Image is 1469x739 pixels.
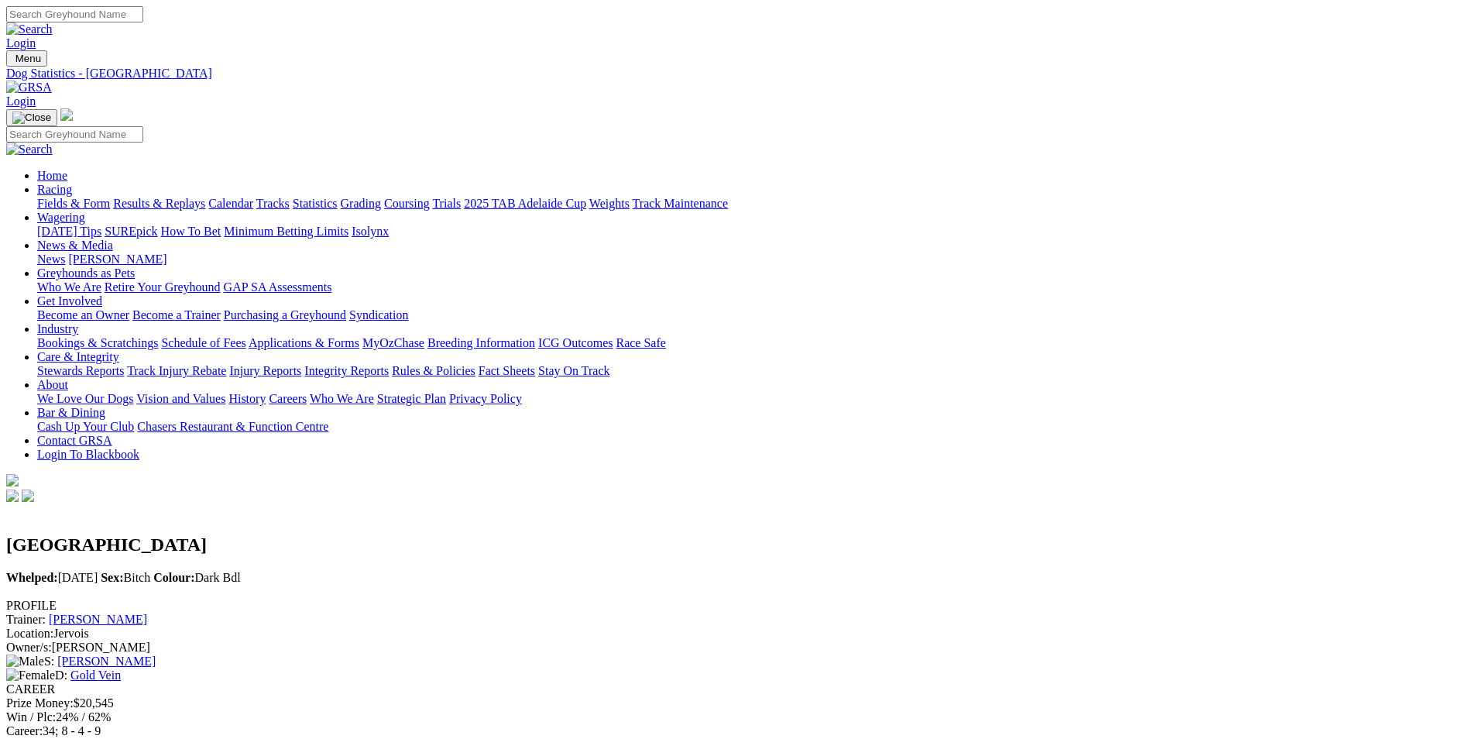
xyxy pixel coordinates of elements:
a: Become a Trainer [132,308,221,321]
div: News & Media [37,253,1463,266]
a: Cash Up Your Club [37,420,134,433]
img: logo-grsa-white.png [6,474,19,486]
a: About [37,378,68,391]
a: Greyhounds as Pets [37,266,135,280]
span: S: [6,655,54,668]
a: Applications & Forms [249,336,359,349]
a: Home [37,169,67,182]
a: Breeding Information [427,336,535,349]
a: Get Involved [37,294,102,308]
h2: [GEOGRAPHIC_DATA] [6,534,1463,555]
button: Toggle navigation [6,50,47,67]
a: Coursing [384,197,430,210]
a: Wagering [37,211,85,224]
img: Male [6,655,44,669]
a: Purchasing a Greyhound [224,308,346,321]
span: D: [6,669,67,682]
a: Syndication [349,308,408,321]
a: History [228,392,266,405]
img: Close [12,112,51,124]
a: Privacy Policy [449,392,522,405]
div: [PERSON_NAME] [6,641,1463,655]
a: Weights [589,197,630,210]
a: Calendar [208,197,253,210]
a: Stewards Reports [37,364,124,377]
a: How To Bet [161,225,221,238]
a: Login [6,36,36,50]
div: Industry [37,336,1463,350]
div: $20,545 [6,696,1463,710]
span: Win / Plc: [6,710,56,724]
div: Greyhounds as Pets [37,280,1463,294]
span: Dark Bdl [153,571,240,584]
a: Track Injury Rebate [127,364,226,377]
a: Trials [432,197,461,210]
a: Injury Reports [229,364,301,377]
img: logo-grsa-white.png [60,108,73,121]
a: Strategic Plan [377,392,446,405]
a: SUREpick [105,225,157,238]
a: Vision and Values [136,392,225,405]
img: Female [6,669,55,682]
div: Get Involved [37,308,1463,322]
a: Schedule of Fees [161,336,245,349]
b: Sex: [101,571,123,584]
div: Bar & Dining [37,420,1463,434]
div: Jervois [6,627,1463,641]
a: Track Maintenance [633,197,728,210]
a: [PERSON_NAME] [57,655,156,668]
input: Search [6,6,143,22]
div: 34; 8 - 4 - 9 [6,724,1463,738]
a: Stay On Track [538,364,609,377]
div: Wagering [37,225,1463,239]
a: Who We Are [37,280,101,294]
span: Bitch [101,571,150,584]
a: News & Media [37,239,113,252]
a: Bar & Dining [37,406,105,419]
span: [DATE] [6,571,98,584]
span: Trainer: [6,613,46,626]
img: GRSA [6,81,52,95]
a: GAP SA Assessments [224,280,332,294]
b: Whelped: [6,571,58,584]
span: Prize Money: [6,696,74,710]
a: [PERSON_NAME] [68,253,166,266]
a: News [37,253,65,266]
button: Toggle navigation [6,109,57,126]
input: Search [6,126,143,143]
div: Care & Integrity [37,364,1463,378]
a: Login To Blackbook [37,448,139,461]
a: Grading [341,197,381,210]
img: facebook.svg [6,490,19,502]
a: Results & Replays [113,197,205,210]
span: Menu [15,53,41,64]
div: 24% / 62% [6,710,1463,724]
a: Race Safe [616,336,665,349]
span: Career: [6,724,43,737]
a: Fact Sheets [479,364,535,377]
b: Colour: [153,571,194,584]
a: Fields & Form [37,197,110,210]
img: Search [6,22,53,36]
a: Chasers Restaurant & Function Centre [137,420,328,433]
a: Isolynx [352,225,389,238]
img: twitter.svg [22,490,34,502]
a: Tracks [256,197,290,210]
a: Industry [37,322,78,335]
a: Login [6,95,36,108]
a: Minimum Betting Limits [224,225,348,238]
a: [DATE] Tips [37,225,101,238]
a: Integrity Reports [304,364,389,377]
img: Search [6,143,53,156]
a: Statistics [293,197,338,210]
a: Retire Your Greyhound [105,280,221,294]
a: Who We Are [310,392,374,405]
a: [PERSON_NAME] [49,613,147,626]
a: 2025 TAB Adelaide Cup [464,197,586,210]
a: Rules & Policies [392,364,475,377]
div: PROFILE [6,599,1463,613]
span: Owner/s: [6,641,52,654]
span: Location: [6,627,53,640]
a: Careers [269,392,307,405]
a: Care & Integrity [37,350,119,363]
